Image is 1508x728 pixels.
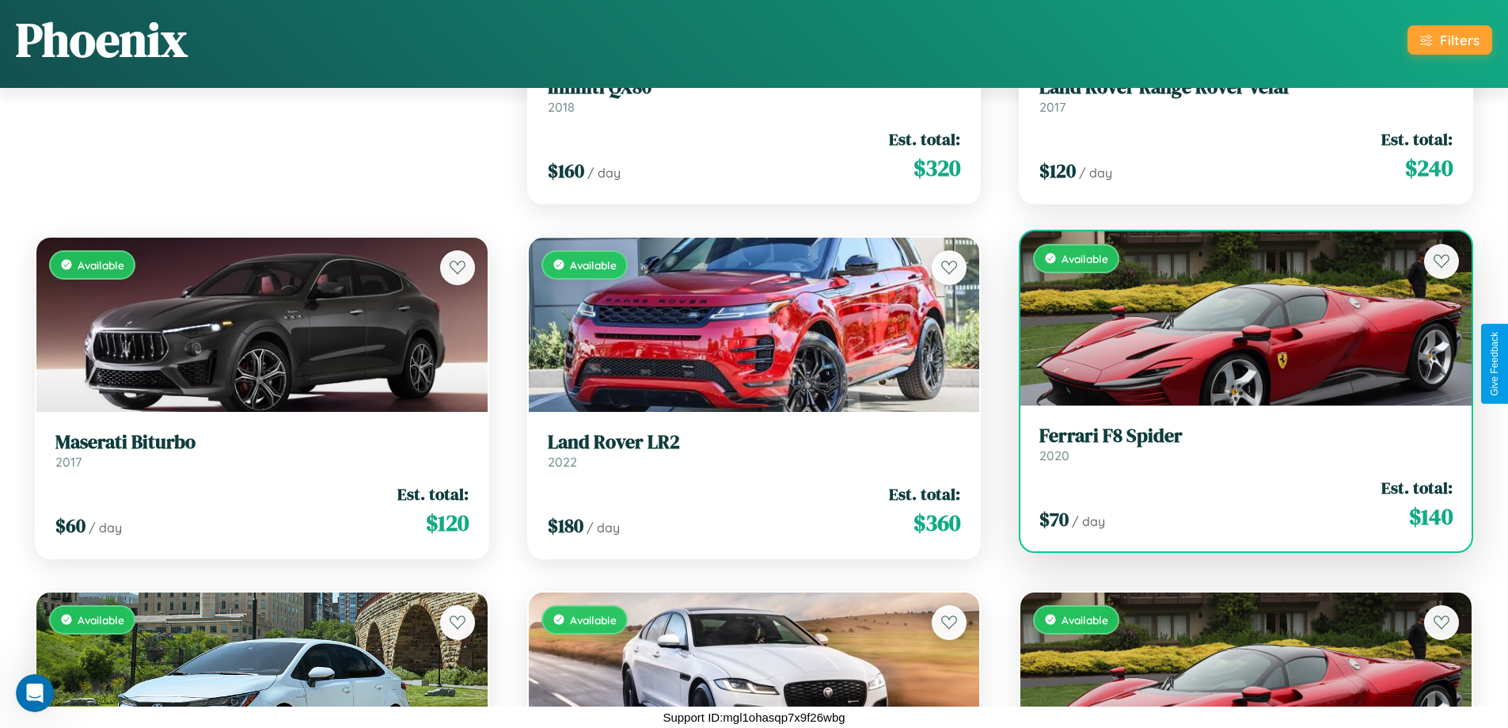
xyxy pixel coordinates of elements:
span: / day [1079,165,1112,181]
span: 2018 [548,99,575,115]
iframe: Intercom live chat [16,674,54,712]
a: Maserati Biturbo2017 [55,431,469,470]
span: Est. total: [889,128,960,151]
span: Available [570,613,617,627]
span: $ 320 [914,152,960,184]
a: Land Rover Range Rover Velar2017 [1039,76,1453,115]
span: $ 180 [548,513,583,539]
span: $ 240 [1405,152,1453,184]
div: Filters [1440,32,1480,48]
span: Est. total: [1381,476,1453,499]
h1: Phoenix [16,7,188,72]
h3: Land Rover Range Rover Velar [1039,76,1453,99]
span: Available [570,258,617,272]
span: / day [587,520,620,536]
span: Available [78,258,124,272]
p: Support ID: mgl1ohasqp7x9f26wbg [663,707,845,728]
span: / day [587,165,621,181]
span: $ 120 [426,507,469,539]
span: / day [89,520,122,536]
a: Land Rover LR22022 [548,431,961,470]
span: $ 140 [1409,501,1453,532]
span: 2022 [548,454,577,470]
span: Est. total: [397,482,469,505]
span: 2020 [1039,448,1069,463]
span: $ 160 [548,158,584,184]
span: / day [1072,513,1105,529]
span: $ 70 [1039,506,1069,532]
span: Available [78,613,124,627]
div: Give Feedback [1489,332,1500,396]
a: Ferrari F8 Spider2020 [1039,425,1453,463]
span: 2017 [1039,99,1065,115]
span: Available [1062,613,1108,627]
span: Est. total: [1381,128,1453,151]
span: Available [1062,252,1108,265]
span: Est. total: [889,482,960,505]
button: Filters [1407,25,1492,55]
h3: Ferrari F8 Spider [1039,425,1453,448]
a: Infiniti QX802018 [548,76,961,115]
h3: Maserati Biturbo [55,431,469,454]
span: 2017 [55,454,82,470]
h3: Infiniti QX80 [548,76,961,99]
span: $ 60 [55,513,85,539]
span: $ 120 [1039,158,1076,184]
span: $ 360 [914,507,960,539]
h3: Land Rover LR2 [548,431,961,454]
